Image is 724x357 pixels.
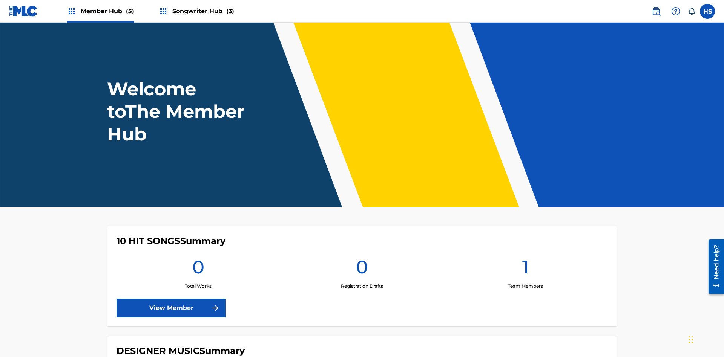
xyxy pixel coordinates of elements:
[9,6,38,17] img: MLC Logo
[192,256,204,283] h1: 0
[522,256,529,283] h1: 1
[649,4,664,19] a: Public Search
[688,8,695,15] div: Notifications
[211,304,220,313] img: f7272a7cc735f4ea7f67.svg
[117,299,226,317] a: View Member
[700,4,715,19] div: User Menu
[671,7,680,16] img: help
[652,7,661,16] img: search
[159,7,168,16] img: Top Rightsholders
[81,7,134,15] span: Member Hub
[172,7,234,15] span: Songwriter Hub
[107,78,248,145] h1: Welcome to The Member Hub
[117,235,225,247] h4: 10 HIT SONGS
[689,328,693,351] div: Drag
[508,283,543,290] p: Team Members
[126,8,134,15] span: (5)
[117,345,245,357] h4: DESIGNER MUSIC
[356,256,368,283] h1: 0
[185,283,212,290] p: Total Works
[67,7,76,16] img: Top Rightsholders
[341,283,383,290] p: Registration Drafts
[668,4,683,19] div: Help
[686,321,724,357] iframe: Chat Widget
[226,8,234,15] span: (3)
[703,236,724,298] iframe: Resource Center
